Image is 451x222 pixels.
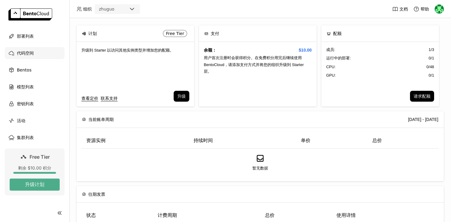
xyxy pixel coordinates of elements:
[326,47,335,53] span: 成员 :
[10,179,60,191] button: 升级计划
[17,134,34,141] span: 集群列表
[204,55,304,74] span: 用户首次注册时会获得积分。在免费积分用完后继续使用 BentoCloud，请添加支付方式并将您的组织升级到 Starter 层。
[333,30,342,37] span: 配额
[429,55,434,61] span: 0 / 1
[88,30,97,37] span: 计划
[429,47,434,53] span: 1 / 3
[17,100,34,107] span: 密钥列表
[5,148,65,195] a: Free Tier剩余 $10.00 积分升级计划
[429,72,434,78] span: 0 / 1
[10,165,60,171] div: 剩余 $10.00 积分
[88,191,105,198] span: 往期发票
[17,33,34,40] span: 部署列表
[30,154,50,160] span: Free Tier
[5,115,65,127] a: 活动
[17,66,31,74] span: Bentos
[299,47,312,53] span: $10.00
[326,72,336,78] span: GPU:
[83,6,92,12] span: 组织
[427,64,434,70] span: 0 / 48
[174,91,189,102] button: 升级
[8,8,52,21] img: logo
[5,81,65,93] a: 模型列表
[166,31,184,36] span: Free Tier
[5,98,65,110] a: 密钥列表
[408,116,438,123] div: [DATE] - [DATE]
[81,133,189,149] th: 资源实例
[189,133,296,149] th: 持续时间
[5,132,65,144] a: 集群列表
[5,47,65,59] a: 代码空间
[17,83,34,90] span: 模型列表
[17,117,25,124] span: 活动
[326,55,351,61] span: 运行中的部署 :
[435,5,444,14] img: 祝过
[101,95,118,102] a: 联系支持
[99,6,114,12] div: zhuguo
[326,64,336,70] span: CPU:
[399,6,408,12] span: 文档
[81,95,98,102] a: 查看定价
[410,91,434,102] button: 请求配额
[17,49,34,57] span: 代码空间
[252,165,268,171] span: 暂无数据
[115,6,115,12] input: Selected zhuguo.
[421,6,429,12] span: 帮助
[5,64,65,76] a: Bentos
[296,133,367,149] th: 单价
[367,133,439,149] th: 总价
[81,48,174,52] span: 升级到 Starter 以访问其他实例类型并增加您的配额。
[5,30,65,42] a: 部署列表
[211,30,219,37] span: 支付
[88,116,114,123] span: 当前账单周期
[413,6,429,12] div: 帮助
[392,6,408,12] a: 文档
[204,47,312,53] h4: 余额：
